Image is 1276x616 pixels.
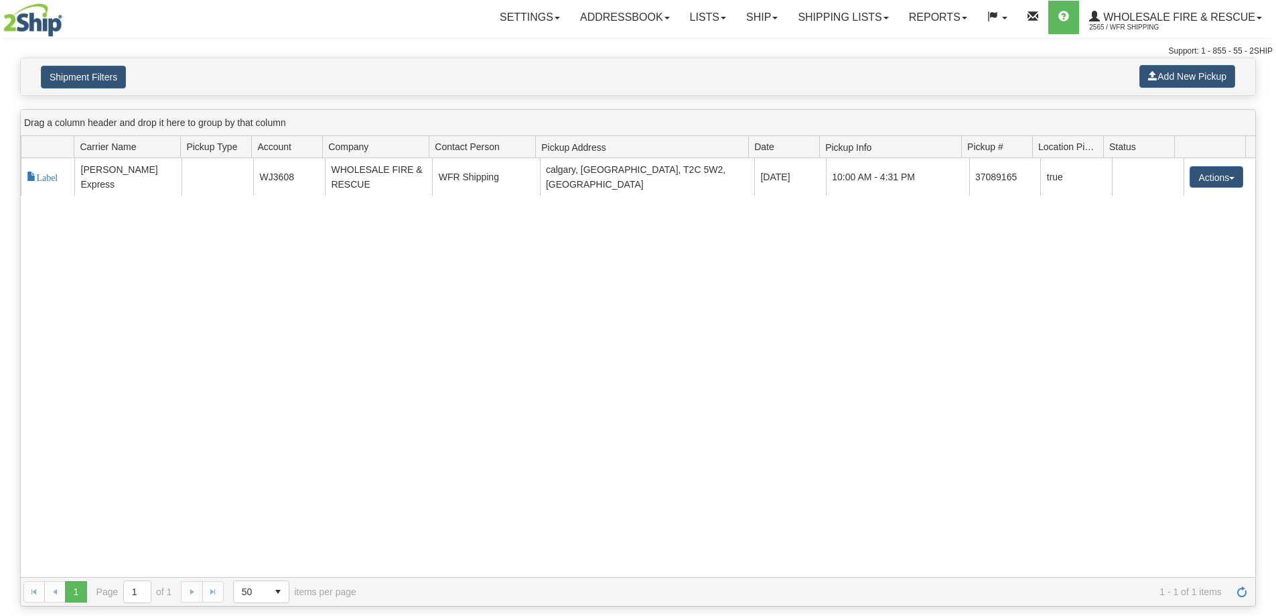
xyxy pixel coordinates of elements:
[3,3,62,37] img: logo2565.jpg
[21,110,1255,136] div: grid grouping header
[124,581,151,603] input: Page 1
[1038,140,1098,153] span: Location Pickup
[541,137,748,158] span: Pickup Address
[1079,1,1272,34] a: WHOLESALE FIRE & RESCUE 2565 / WFR Shipping
[435,140,500,153] span: Contact Person
[27,172,58,181] span: Label
[432,158,539,196] td: WFR Shipping
[825,137,961,158] span: Pickup Info
[1231,581,1253,603] a: Refresh
[74,158,182,196] td: [PERSON_NAME] Express
[375,587,1222,597] span: 1 - 1 of 1 items
[233,580,356,603] span: items per page
[65,581,86,603] span: Page 1
[490,1,570,34] a: Settings
[754,158,826,196] td: [DATE]
[899,1,977,34] a: Reports
[267,581,289,603] span: select
[826,158,969,196] td: 10:00 AM - 4:31 PM
[969,158,1041,196] td: 37089165
[967,140,1003,153] span: Pickup #
[3,46,1273,57] div: Support: 1 - 855 - 55 - 2SHIP
[253,158,325,196] td: WJ3608
[1245,239,1275,376] iframe: chat widget
[570,1,680,34] a: Addressbook
[1109,140,1136,153] span: Status
[736,1,788,34] a: Ship
[1089,21,1190,34] span: 2565 / WFR Shipping
[27,172,58,182] a: Label
[325,158,432,196] td: WHOLESALE FIRE & RESCUE
[1190,166,1243,188] button: Actions
[328,140,368,153] span: Company
[1040,158,1112,196] td: true
[1100,11,1255,23] span: WHOLESALE FIRE & RESCUE
[96,580,172,603] span: Page of 1
[680,1,736,34] a: Lists
[80,140,136,153] span: Carrier Name
[41,66,126,88] button: Shipment Filters
[233,580,289,603] span: Page sizes drop down
[186,140,237,153] span: Pickup Type
[242,585,259,599] span: 50
[1139,65,1235,88] button: Add New Pickup
[754,140,774,153] span: Date
[257,140,291,153] span: Account
[788,1,898,34] a: Shipping lists
[540,158,755,196] td: calgary, [GEOGRAPHIC_DATA], T2C 5W2, [GEOGRAPHIC_DATA]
